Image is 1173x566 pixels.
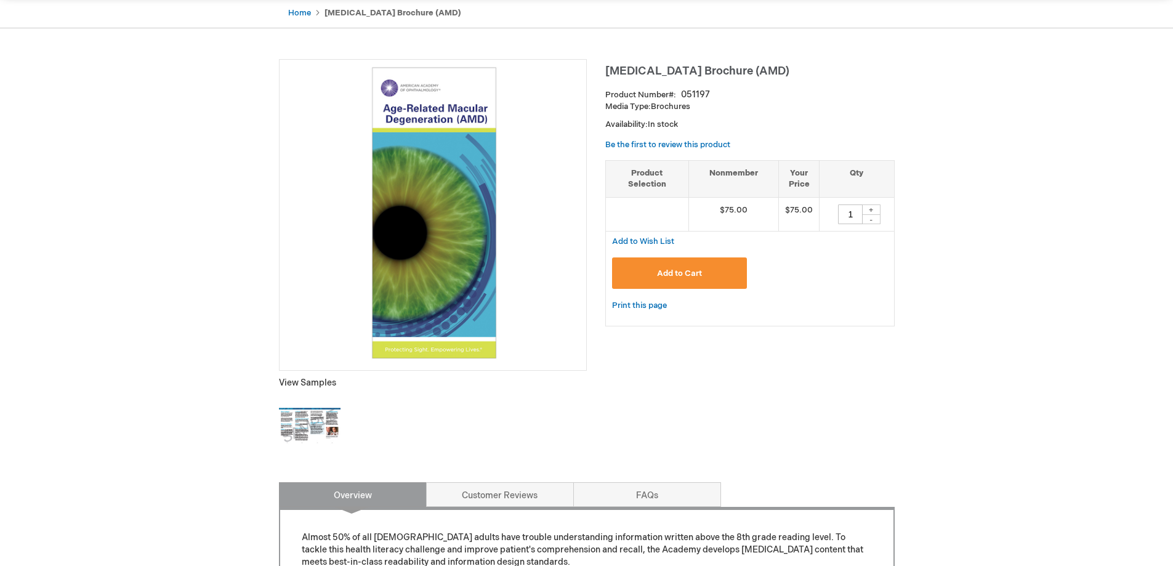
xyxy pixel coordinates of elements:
[779,197,820,231] td: $75.00
[573,482,721,507] a: FAQs
[820,160,894,197] th: Qty
[862,214,881,224] div: -
[606,160,689,197] th: Product Selection
[657,269,702,278] span: Add to Cart
[288,8,311,18] a: Home
[605,119,895,131] p: Availability:
[612,236,674,246] a: Add to Wish List
[779,160,820,197] th: Your Price
[279,377,587,389] p: View Samples
[605,101,895,113] p: Brochures
[689,160,779,197] th: Nonmember
[838,204,863,224] input: Qty
[605,140,730,150] a: Be the first to review this product
[612,237,674,246] span: Add to Wish List
[286,66,580,360] img: Age-Related Macular Degeneration Brochure (AMD)
[605,90,676,100] strong: Product Number
[605,102,651,111] strong: Media Type:
[612,257,748,289] button: Add to Cart
[279,482,427,507] a: Overview
[681,89,710,101] div: 051197
[612,298,667,313] a: Print this page
[605,65,789,78] span: [MEDICAL_DATA] Brochure (AMD)
[862,204,881,215] div: +
[426,482,574,507] a: Customer Reviews
[279,395,341,457] img: Click to view
[324,8,461,18] strong: [MEDICAL_DATA] Brochure (AMD)
[648,119,678,129] span: In stock
[689,197,779,231] td: $75.00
